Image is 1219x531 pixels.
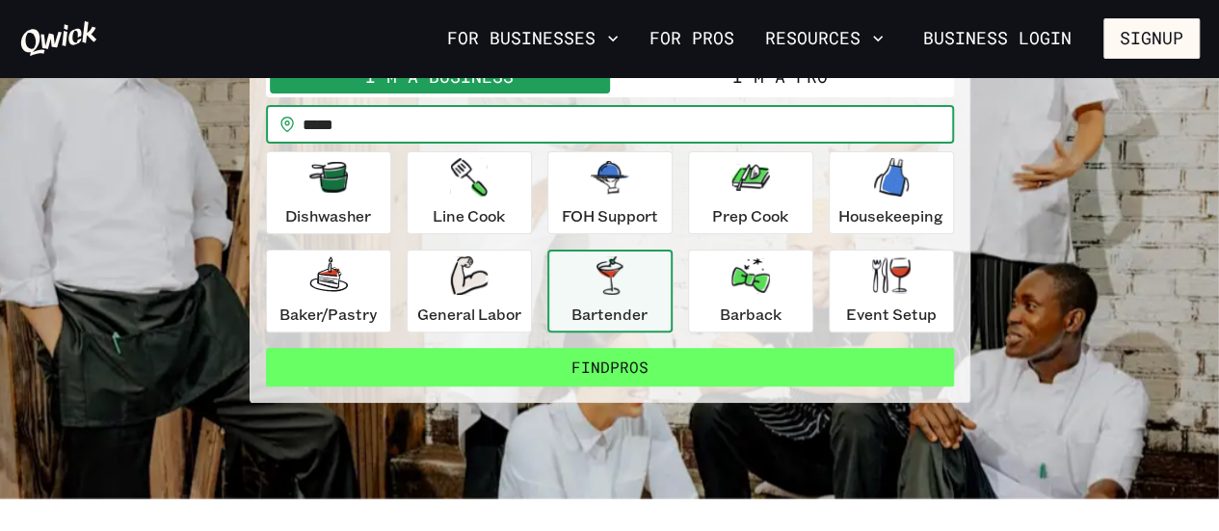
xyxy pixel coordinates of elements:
button: Prep Cook [688,151,813,234]
p: FOH Support [562,204,658,227]
p: Prep Cook [712,204,788,227]
p: Bartender [571,303,648,326]
p: Line Cook [433,204,505,227]
p: General Labor [417,303,521,326]
a: For Pros [642,22,742,55]
button: Signup [1103,18,1200,59]
button: Line Cook [407,151,532,234]
button: Housekeeping [829,151,954,234]
button: Dishwasher [266,151,391,234]
p: Dishwasher [285,204,371,227]
button: Event Setup [829,250,954,332]
button: FindPros [266,348,954,386]
button: FOH Support [547,151,673,234]
button: For Businesses [439,22,626,55]
p: Baker/Pastry [279,303,377,326]
button: Bartender [547,250,673,332]
p: Housekeeping [838,204,943,227]
button: Resources [757,22,891,55]
button: Baker/Pastry [266,250,391,332]
button: General Labor [407,250,532,332]
p: Event Setup [846,303,937,326]
p: Barback [720,303,782,326]
a: Business Login [907,18,1088,59]
button: Barback [688,250,813,332]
